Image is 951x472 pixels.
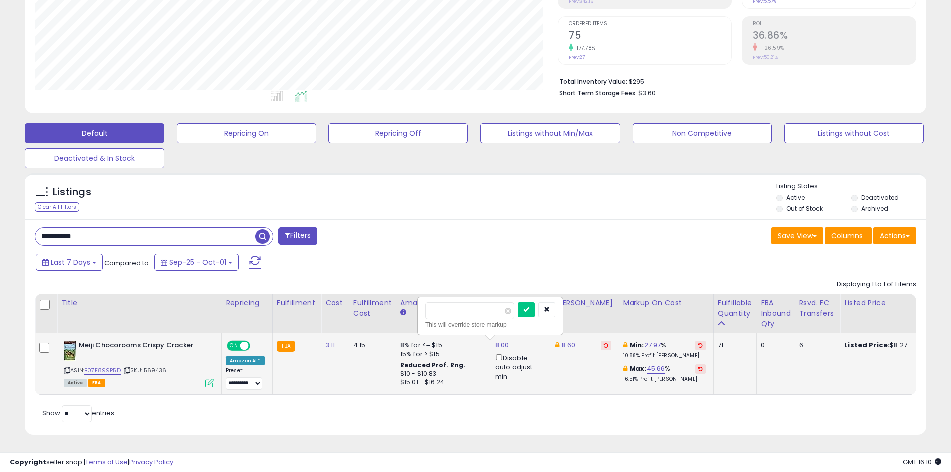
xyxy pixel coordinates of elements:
[51,257,90,267] span: Last 7 Days
[837,280,916,289] div: Displaying 1 to 1 of 1 items
[104,258,150,268] span: Compared to:
[753,54,778,60] small: Prev: 50.21%
[129,457,173,467] a: Privacy Policy
[36,254,103,271] button: Last 7 Days
[903,457,941,467] span: 2025-10-9 16:10 GMT
[825,227,872,244] button: Columns
[277,341,295,352] small: FBA
[555,298,615,308] div: [PERSON_NAME]
[226,367,265,390] div: Preset:
[88,379,105,387] span: FBA
[623,364,706,383] div: %
[328,123,468,143] button: Repricing Off
[400,298,487,308] div: Amazon Fees
[480,123,620,143] button: Listings without Min/Max
[353,298,392,319] div: Fulfillment Cost
[647,364,665,374] a: 45.66
[630,340,644,350] b: Min:
[400,378,483,387] div: $15.01 - $16.24
[400,370,483,378] div: $10 - $10.83
[64,341,214,386] div: ASIN:
[85,457,128,467] a: Terms of Use
[25,148,164,168] button: Deactivated & In Stock
[400,308,406,317] small: Amazon Fees.
[61,298,217,308] div: Title
[400,350,483,359] div: 15% for > $15
[569,21,731,27] span: Ordered Items
[831,231,863,241] span: Columns
[64,341,76,361] img: 51C1olL6nnL._SL40_.jpg
[644,340,661,350] a: 27.97
[753,21,916,27] span: ROI
[249,342,265,350] span: OFF
[718,341,749,350] div: 71
[784,123,924,143] button: Listings without Cost
[226,356,265,365] div: Amazon AI *
[53,185,91,199] h5: Listings
[569,54,585,60] small: Prev: 27
[325,298,345,308] div: Cost
[771,227,823,244] button: Save View
[25,123,164,143] button: Default
[761,298,791,329] div: FBA inbound Qty
[623,341,706,359] div: %
[35,202,79,212] div: Clear All Filters
[861,204,888,213] label: Archived
[786,204,823,213] label: Out of Stock
[154,254,239,271] button: Sep-25 - Oct-01
[495,340,509,350] a: 8.00
[400,341,483,350] div: 8% for <= $15
[400,361,466,369] b: Reduced Prof. Rng.
[353,341,388,350] div: 4.15
[776,182,926,191] p: Listing States:
[325,340,335,350] a: 3.11
[633,123,772,143] button: Non Competitive
[844,341,927,350] div: $8.27
[799,298,836,319] div: Rsvd. FC Transfers
[10,458,173,467] div: seller snap | |
[630,364,647,373] b: Max:
[623,376,706,383] p: 16.51% Profit [PERSON_NAME]
[844,340,890,350] b: Listed Price:
[718,298,752,319] div: Fulfillable Quantity
[559,75,909,87] li: $295
[42,408,114,418] span: Show: entries
[79,341,200,353] b: Meiji Chocorooms Crispy Cracker
[10,457,46,467] strong: Copyright
[873,227,916,244] button: Actions
[562,340,576,350] a: 8.60
[84,366,121,375] a: B07F899P5D
[623,352,706,359] p: 10.88% Profit [PERSON_NAME]
[861,193,899,202] label: Deactivated
[64,379,87,387] span: All listings currently available for purchase on Amazon
[786,193,805,202] label: Active
[844,298,931,308] div: Listed Price
[277,298,317,308] div: Fulfillment
[623,298,709,308] div: Markup on Cost
[169,257,226,267] span: Sep-25 - Oct-01
[559,77,627,86] b: Total Inventory Value:
[753,30,916,43] h2: 36.86%
[569,30,731,43] h2: 75
[122,366,166,374] span: | SKU: 569436
[425,320,555,330] div: This will override store markup
[228,342,240,350] span: ON
[757,44,784,52] small: -26.59%
[619,294,713,333] th: The percentage added to the cost of goods (COGS) that forms the calculator for Min & Max prices.
[638,88,656,98] span: $3.60
[226,298,268,308] div: Repricing
[799,341,833,350] div: 6
[495,352,543,381] div: Disable auto adjust min
[573,44,596,52] small: 177.78%
[278,227,317,245] button: Filters
[559,89,637,97] b: Short Term Storage Fees:
[761,341,787,350] div: 0
[177,123,316,143] button: Repricing On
